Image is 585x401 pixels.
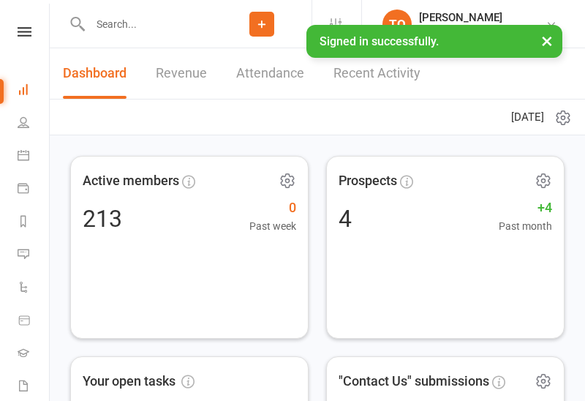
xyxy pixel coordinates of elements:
a: Recent Activity [333,48,420,99]
a: People [18,108,50,140]
a: Dashboard [18,75,50,108]
a: Reports [18,206,50,239]
span: Past month [499,218,552,234]
span: 0 [249,198,296,219]
div: 4 [339,207,352,231]
div: 213 [83,207,122,231]
span: [DATE] [511,108,544,126]
span: Past week [249,218,296,234]
span: Prospects [339,170,397,192]
div: [PERSON_NAME] [419,11,546,24]
button: × [534,25,560,56]
a: Dashboard [63,48,127,99]
a: Payments [18,173,50,206]
span: "Contact Us" submissions [339,371,489,392]
span: Your open tasks [83,371,195,392]
a: Revenue [156,48,207,99]
div: TQ [382,10,412,39]
span: Signed in successfully. [320,34,439,48]
a: Product Sales [18,305,50,338]
span: Active members [83,170,179,192]
a: Attendance [236,48,304,99]
input: Search... [86,14,212,34]
div: Ettingshausens Martial Arts [419,24,546,37]
span: +4 [499,198,552,219]
a: Calendar [18,140,50,173]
